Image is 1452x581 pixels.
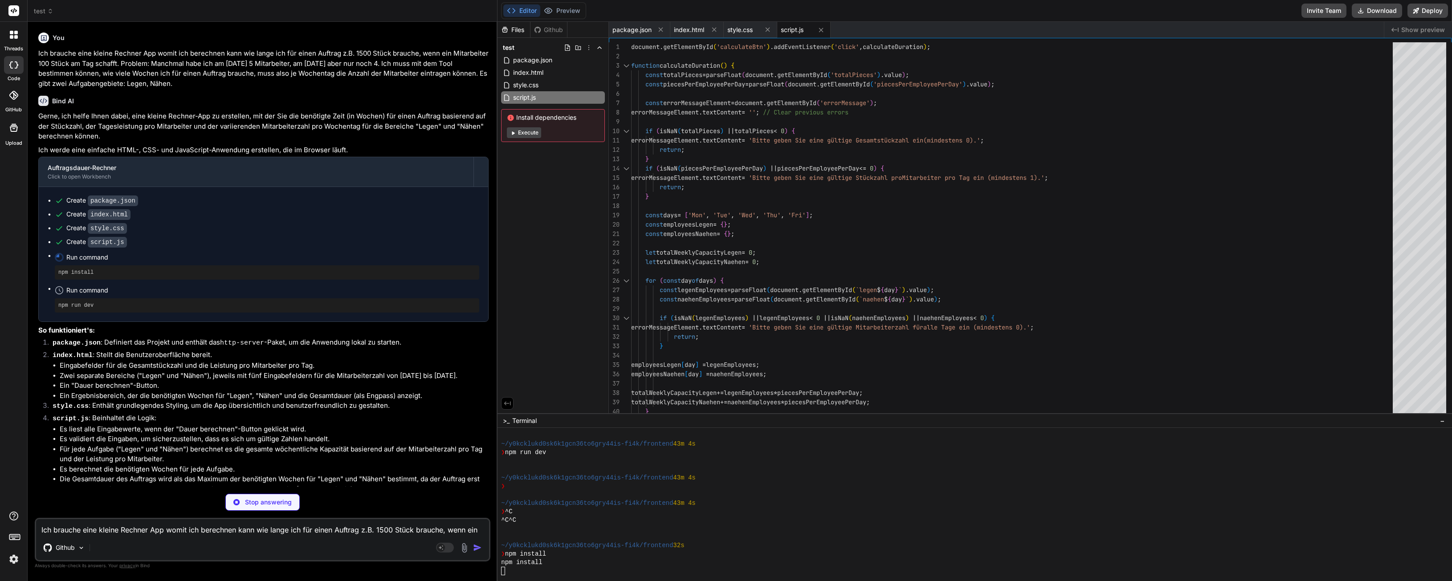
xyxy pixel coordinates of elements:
code: index.html [88,209,131,220]
span: { [881,286,884,294]
span: ] [806,211,809,219]
span: ) [902,286,905,294]
span: legenEmployees [759,314,809,322]
span: textContent [702,136,742,144]
span: // Clear previous errors [763,108,848,116]
span: parseFloat [749,80,784,88]
div: 5 [609,80,620,89]
div: 23 [609,248,620,257]
span: ) [784,127,788,135]
div: 7 [609,98,620,108]
span: document [745,71,774,79]
span: calculateDuration [660,61,720,69]
div: 14 [609,164,620,173]
span: ) [923,43,927,51]
span: totalWeeklyCapacityLegen [656,248,742,256]
span: const [645,71,663,79]
span: const [645,220,663,228]
span: = [702,71,706,79]
span: ) [963,80,966,88]
span: ; [752,248,756,256]
span: = [727,286,731,294]
span: = [742,174,745,182]
span: style.css [727,25,753,34]
span: naehenEmployees [677,295,731,303]
span: style.css [512,80,539,90]
span: ( [767,286,770,294]
span: ) [870,99,873,107]
span: = [677,211,681,219]
span: 'Fri' [788,211,806,219]
span: test [503,43,514,52]
span: = [713,220,717,228]
span: || [770,164,777,172]
h6: Bind AI [52,97,74,106]
span: ( [848,314,852,322]
span: isNaN [660,127,677,135]
span: Run command [66,286,479,295]
span: 'Thu' [763,211,781,219]
span: 0 [752,258,756,266]
button: − [1438,414,1447,428]
span: ( [852,286,856,294]
code: package.json [88,195,138,206]
div: 27 [609,285,620,295]
span: totalWeeklyCapacityNaehen [656,258,745,266]
label: code [8,75,20,82]
span: package.json [512,55,553,65]
span: = [745,258,749,266]
span: 'calculateBtn' [717,43,767,51]
span: ) [724,61,727,69]
span: ) [873,164,877,172]
pre: npm run dev [58,302,476,309]
span: ; [756,258,759,266]
span: test [34,7,53,16]
span: totalPieces [734,127,774,135]
p: Ich werde eine einfache HTML-, CSS- und JavaScript-Anwendung erstellen, die im Browser läuft. [38,145,489,155]
div: 8 [609,108,620,117]
span: ) [877,71,881,79]
span: || [913,314,920,322]
span: 'Tue' [713,211,731,219]
span: getElementById [802,286,852,294]
span: 'errorMessage' [820,99,870,107]
span: ( [677,164,681,172]
span: ( [713,43,717,51]
span: } [727,230,731,238]
span: index.html [512,67,544,78]
span: document [774,295,802,303]
div: 18 [609,201,620,211]
div: Click to collapse the range. [620,126,632,136]
span: day [891,295,902,303]
span: ( [816,99,820,107]
span: < [774,127,777,135]
span: = [742,248,745,256]
span: for [645,276,656,284]
span: const [645,80,663,88]
span: isNaN [660,164,677,172]
span: document [788,80,816,88]
span: ; [681,183,685,191]
img: Pick Models [77,544,85,552]
div: Click to open Workbench [48,173,465,180]
div: 10 [609,126,620,136]
span: } [895,286,898,294]
span: calculateDuration [863,43,923,51]
span: Install dependencies [507,113,599,122]
span: ) [720,127,724,135]
p: Ich brauche eine kleine Rechner App womit ich berechnen kann wie lange ich für einen Auftrag z.B.... [38,49,489,89]
span: errorMessageElement [631,108,699,116]
span: getElementById [806,295,856,303]
button: Invite Team [1301,4,1346,18]
span: document [770,286,799,294]
span: . [881,71,884,79]
span: const [663,276,681,284]
img: settings [6,552,21,567]
div: Click to collapse the range. [620,164,632,173]
span: document [631,43,660,51]
pre: npm install [58,269,476,276]
span: ` [898,286,902,294]
span: ; [991,80,995,88]
span: } [902,295,905,303]
span: ; [927,43,930,51]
